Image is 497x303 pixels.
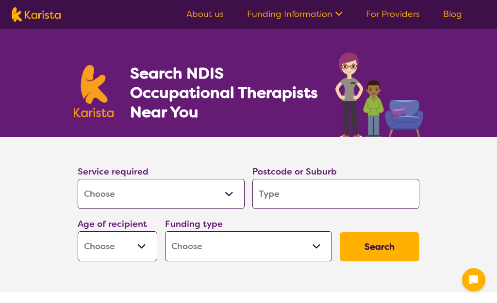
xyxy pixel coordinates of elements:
[186,8,224,20] a: About us
[12,7,61,22] img: Karista logo
[247,8,343,20] a: Funding Information
[443,8,462,20] a: Blog
[130,64,319,122] h1: Search NDIS Occupational Therapists Near You
[366,8,420,20] a: For Providers
[165,218,223,230] label: Funding type
[340,232,419,261] button: Search
[252,179,419,209] input: Type
[335,52,423,137] img: occupational-therapy
[74,65,114,117] img: Karista logo
[78,218,147,230] label: Age of recipient
[252,166,337,177] label: Postcode or Suburb
[78,166,149,177] label: Service required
